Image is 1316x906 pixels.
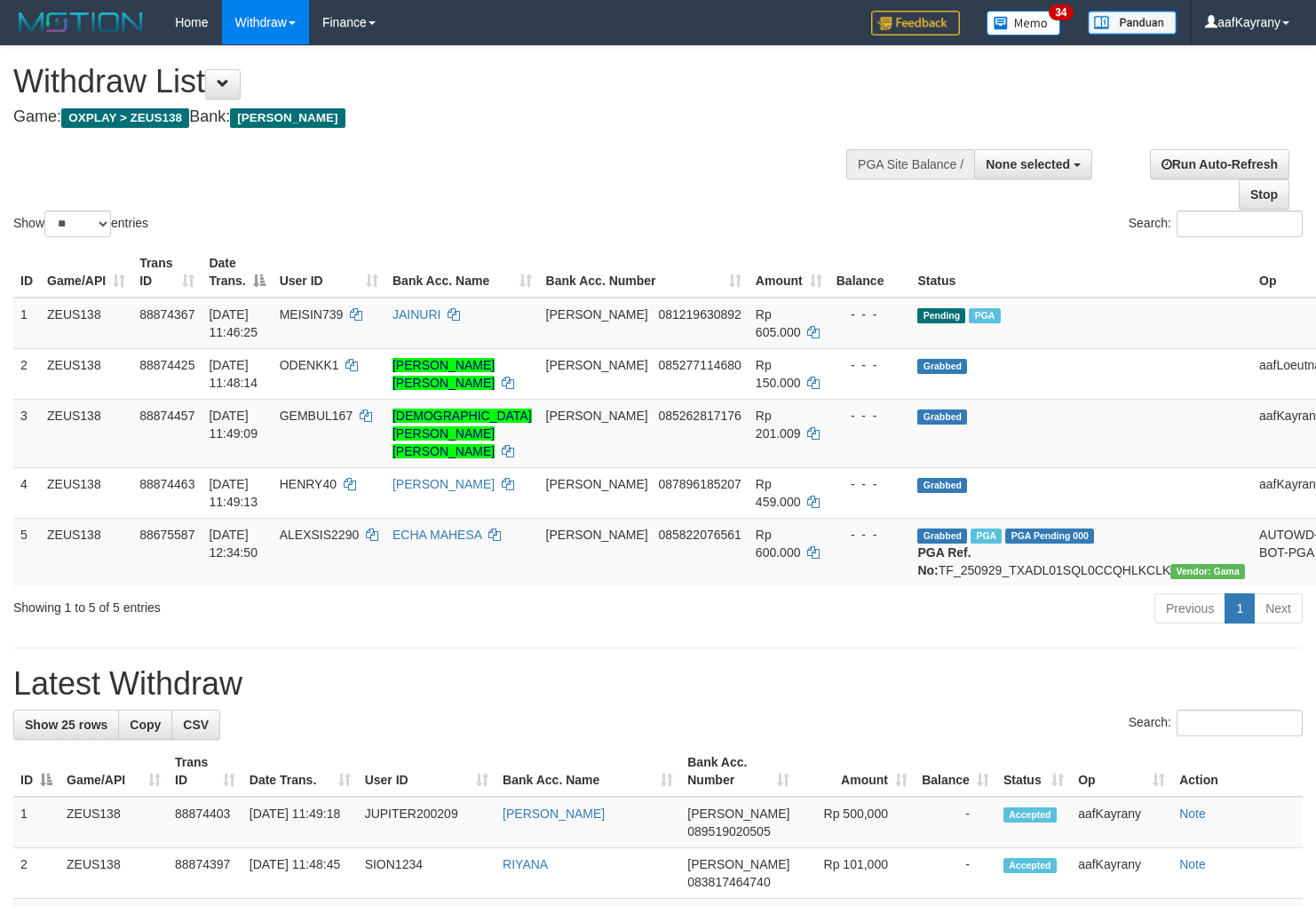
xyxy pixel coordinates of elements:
[986,157,1070,171] span: None selected
[139,528,194,542] span: 88675587
[1170,564,1245,579] span: Vendor URL: https://trx31.1velocity.biz
[13,797,59,848] td: 1
[658,477,741,491] span: Copy 087896185207 to clipboard
[209,358,258,390] span: [DATE] 11:48:14
[280,307,344,322] span: MEISIN739
[13,746,59,797] th: ID: activate to sort column descending
[392,409,532,458] a: [DEMOGRAPHIC_DATA][PERSON_NAME] [PERSON_NAME]
[1179,857,1206,871] a: Note
[1003,858,1057,873] span: Accepted
[132,247,202,298] th: Trans ID: activate to sort column ascending
[658,358,741,372] span: Copy 085277114680 to clipboard
[202,247,272,298] th: Date Trans.: activate to sort column descending
[836,475,904,493] div: - - -
[44,211,111,237] select: Showentries
[139,307,194,322] span: 88874367
[1049,4,1073,20] span: 34
[392,528,481,542] a: ECHA MAHESA
[130,718,161,732] span: Copy
[917,528,967,544] span: Grabbed
[280,358,339,372] span: ODENKK1
[242,848,358,899] td: [DATE] 11:48:45
[797,746,915,797] th: Amount: activate to sort column ascending
[385,247,539,298] th: Bank Acc. Name: activate to sort column ascending
[756,409,801,441] span: Rp 201.009
[915,746,996,797] th: Balance: activate to sort column ascending
[749,247,829,298] th: Amount: activate to sort column ascending
[915,797,996,848] td: -
[503,857,548,871] a: RIYANA
[392,477,495,491] a: [PERSON_NAME]
[280,409,353,423] span: GEMBUL167
[392,307,440,322] a: JAINURI
[658,307,741,322] span: Copy 081219630892 to clipboard
[209,307,258,339] span: [DATE] 11:46:25
[139,409,194,423] span: 88874457
[658,528,741,542] span: Copy 085822076561 to clipboard
[139,477,194,491] span: 88874463
[13,710,119,740] a: Show 25 rows
[1071,797,1172,848] td: aafKayrany
[687,824,770,838] span: Copy 089519020505 to clipboard
[13,298,40,349] td: 1
[546,528,648,542] span: [PERSON_NAME]
[836,356,904,374] div: - - -
[358,746,495,797] th: User ID: activate to sort column ascending
[1005,528,1094,544] span: PGA Pending
[503,807,605,821] a: [PERSON_NAME]
[25,718,107,732] span: Show 25 rows
[910,518,1252,586] td: TF_250929_TXADL01SQL0CCQHLKCLK
[171,710,220,740] a: CSV
[1071,848,1172,899] td: aafKayrany
[209,409,258,441] span: [DATE] 11:49:09
[917,545,971,577] b: PGA Ref. No:
[836,306,904,323] div: - - -
[209,477,258,509] span: [DATE] 11:49:13
[118,710,172,740] a: Copy
[13,666,1303,702] h1: Latest Withdraw
[917,359,967,374] span: Grabbed
[546,409,648,423] span: [PERSON_NAME]
[40,518,132,586] td: ZEUS138
[13,211,148,237] label: Show entries
[797,848,915,899] td: Rp 101,000
[13,592,535,616] div: Showing 1 to 5 of 5 entries
[242,746,358,797] th: Date Trans.: activate to sort column ascending
[996,746,1071,797] th: Status: activate to sort column ascending
[13,64,860,99] h1: Withdraw List
[40,348,132,399] td: ZEUS138
[1225,593,1255,624] a: 1
[871,11,960,36] img: Feedback.jpg
[917,478,967,493] span: Grabbed
[59,797,168,848] td: ZEUS138
[495,746,680,797] th: Bank Acc. Name: activate to sort column ascending
[1254,593,1303,624] a: Next
[987,11,1061,36] img: Button%20Memo.svg
[273,247,385,298] th: User ID: activate to sort column ascending
[756,358,801,390] span: Rp 150.000
[1172,746,1303,797] th: Action
[915,848,996,899] td: -
[168,746,242,797] th: Trans ID: activate to sort column ascending
[680,746,797,797] th: Bank Acc. Number: activate to sort column ascending
[358,848,495,899] td: SION1234
[687,857,789,871] span: [PERSON_NAME]
[40,298,132,349] td: ZEUS138
[13,518,40,586] td: 5
[230,108,345,128] span: [PERSON_NAME]
[168,797,242,848] td: 88874403
[917,409,967,425] span: Grabbed
[280,528,360,542] span: ALEXSIS2290
[13,348,40,399] td: 2
[797,797,915,848] td: Rp 500,000
[1071,746,1172,797] th: Op: activate to sort column ascending
[40,467,132,518] td: ZEUS138
[1239,179,1289,210] a: Stop
[1129,211,1303,237] label: Search:
[13,247,40,298] th: ID
[392,358,495,390] a: [PERSON_NAME] [PERSON_NAME]
[917,308,965,323] span: Pending
[13,108,860,126] h4: Game: Bank:
[546,358,648,372] span: [PERSON_NAME]
[1088,11,1177,35] img: panduan.png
